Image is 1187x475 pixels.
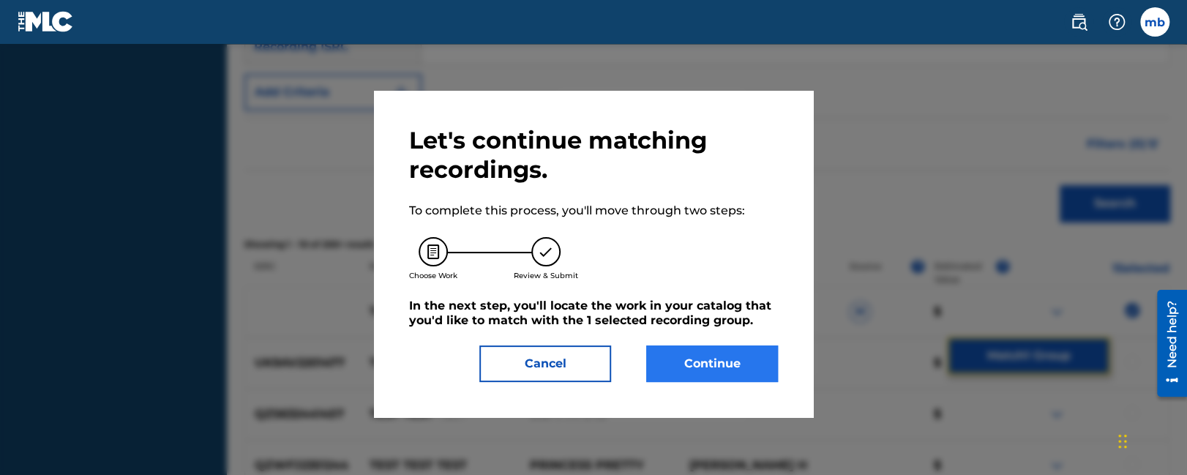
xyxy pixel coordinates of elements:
a: Public Search [1064,7,1093,37]
img: 173f8e8b57e69610e344.svg [531,237,561,266]
img: search [1070,13,1087,31]
div: User Menu [1140,7,1169,37]
img: help [1108,13,1126,31]
h5: In the next step, you'll locate the work in your catalog that you'd like to match with the 1 sele... [409,299,778,328]
iframe: Resource Center [1146,283,1187,404]
button: Continue [646,345,778,382]
p: Choose Work [409,270,457,281]
h2: Let's continue matching recordings. [409,126,778,184]
div: Help [1102,7,1131,37]
p: Review & Submit [514,270,578,281]
iframe: Chat Widget [1114,405,1187,475]
div: Drag [1118,419,1127,463]
img: 26af456c4569493f7445.svg [419,237,448,266]
p: To complete this process, you'll move through two steps: [409,202,778,220]
img: MLC Logo [18,11,74,32]
button: Cancel [479,345,611,382]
